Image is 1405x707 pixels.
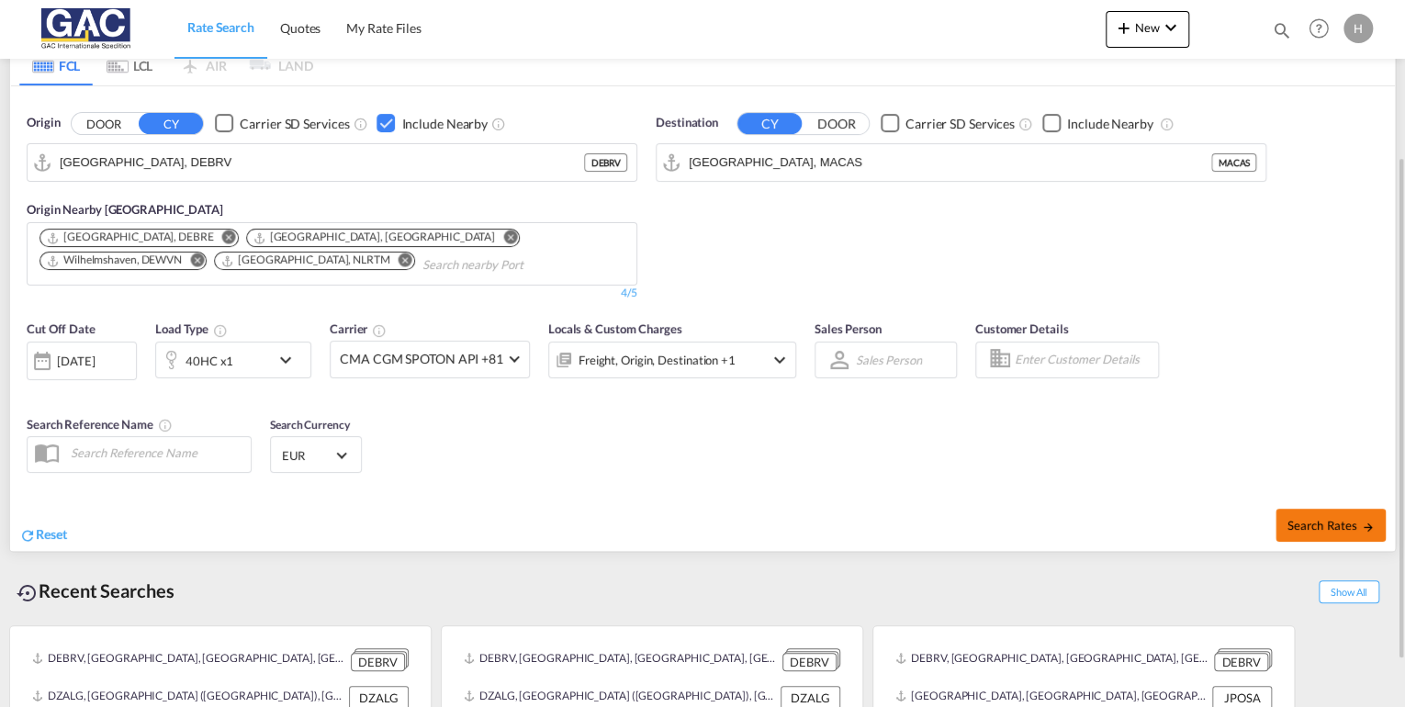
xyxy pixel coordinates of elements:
span: Customer Details [975,321,1068,336]
div: Carrier SD Services [240,115,349,133]
button: CY [737,113,802,134]
md-icon: Unchecked: Ignores neighbouring ports when fetching rates.Checked : Includes neighbouring ports w... [491,117,506,131]
md-icon: icon-chevron-down [769,349,791,371]
span: Locals & Custom Charges [548,321,682,336]
div: 4/5 [621,286,637,301]
md-icon: icon-chevron-down [275,349,306,371]
md-checkbox: Checkbox No Ink [377,114,488,133]
div: H [1343,14,1373,43]
div: Press delete to remove this chip. [253,230,499,245]
div: DEBRV, Bremerhaven, Germany, Western Europe, Europe [32,648,346,671]
md-icon: icon-arrow-right [1362,521,1375,533]
input: Search Reference Name [62,439,251,466]
md-icon: icon-magnify [1272,20,1292,40]
md-pagination-wrapper: Use the left and right arrow keys to navigate between tabs [19,45,313,85]
div: DEBRV [782,653,837,672]
span: Origin Nearby [GEOGRAPHIC_DATA] [27,202,223,217]
button: CY [139,113,203,134]
div: DEBRV [351,653,405,672]
div: Press delete to remove this chip. [46,230,218,245]
div: 40HC x1 [185,348,233,374]
md-select: Sales Person [854,346,924,373]
span: Rate Search [187,19,254,35]
input: Search nearby Port [422,251,597,280]
md-icon: Unchecked: Ignores neighbouring ports when fetching rates.Checked : Includes neighbouring ports w... [1159,117,1174,131]
div: Freight Origin Destination Factory Stuffing [579,347,736,373]
md-checkbox: Checkbox No Ink [881,114,1015,133]
div: icon-refreshReset [19,525,67,545]
div: MACAS [1211,153,1256,172]
div: Bremen, DEBRE [46,230,214,245]
md-icon: The selected Trucker/Carrierwill be displayed in the rate results If the rates are from another f... [372,323,387,338]
span: Sales Person [815,321,882,336]
md-checkbox: Checkbox No Ink [1042,114,1153,133]
md-icon: Unchecked: Search for CY (Container Yard) services for all selected carriers.Checked : Search for... [353,117,367,131]
div: Wilhelmshaven, DEWVN [46,252,182,268]
md-icon: Unchecked: Search for CY (Container Yard) services for all selected carriers.Checked : Search for... [1018,117,1033,131]
div: Include Nearby [1067,115,1153,133]
div: DEBRV, Bremerhaven, Germany, Western Europe, Europe [464,648,778,671]
md-tab-item: LCL [93,45,166,85]
md-tab-item: FCL [19,45,93,85]
div: icon-magnify [1272,20,1292,48]
button: DOOR [804,113,869,134]
md-icon: icon-refresh [19,527,36,544]
span: Reset [36,526,67,542]
div: DEBRV, Bremerhaven, Germany, Western Europe, Europe [895,648,1209,671]
span: Carrier [330,321,387,336]
button: Remove [210,230,238,248]
span: EUR [282,447,333,464]
span: Show All [1319,580,1379,603]
div: Recent Searches [9,570,182,612]
md-input-container: Bremerhaven, DEBRV [28,144,636,181]
span: Help [1303,13,1334,44]
span: Cut Off Date [27,321,96,336]
input: Search by Port [60,149,584,176]
md-icon: icon-information-outline [213,323,228,338]
div: Help [1303,13,1343,46]
div: [DATE] [57,353,95,369]
button: DOOR [72,113,136,134]
span: Search Reference Name [27,417,173,432]
div: Hamburg, DEHAM [253,230,495,245]
div: Carrier SD Services [905,115,1015,133]
span: Search Rates [1287,518,1375,533]
md-icon: icon-backup-restore [17,582,39,604]
input: Search by Port [689,149,1211,176]
span: My Rate Files [346,20,421,36]
button: Remove [387,252,414,271]
div: Press delete to remove this chip. [220,252,394,268]
div: Origin DOOR CY Checkbox No InkUnchecked: Search for CY (Container Yard) services for all selected... [10,86,1395,552]
span: Load Type [155,321,228,336]
div: Freight Origin Destination Factory Stuffingicon-chevron-down [548,342,796,378]
span: New [1113,20,1182,35]
div: Include Nearby [401,115,488,133]
md-chips-wrap: Chips container. Use arrow keys to select chips. [37,223,627,280]
div: [DATE] [27,342,137,380]
span: Destination [656,114,718,132]
button: Remove [491,230,519,248]
img: 9f305d00dc7b11eeb4548362177db9c3.png [28,8,152,50]
md-icon: icon-plus 400-fg [1113,17,1135,39]
div: 40HC x1icon-chevron-down [155,342,311,378]
span: CMA CGM SPOTON API +81 [340,350,503,368]
div: Rotterdam, NLRTM [220,252,390,268]
span: Origin [27,114,60,132]
md-checkbox: Checkbox No Ink [215,114,349,133]
span: Search Currency [270,418,350,432]
md-input-container: Casablanca, MACAS [657,144,1265,181]
button: icon-plus 400-fgNewicon-chevron-down [1106,11,1189,48]
md-icon: icon-chevron-down [1160,17,1182,39]
span: Quotes [280,20,320,36]
div: DEBRV [584,153,627,172]
div: Press delete to remove this chip. [46,252,185,268]
md-icon: Your search will be saved by the below given name [158,418,173,432]
input: Enter Customer Details [1015,346,1152,374]
md-select: Select Currency: € EUREuro [280,442,352,468]
button: Remove [178,252,206,271]
md-datepicker: Select [27,377,40,402]
button: Search Ratesicon-arrow-right [1276,509,1386,542]
div: DEBRV [1214,653,1268,672]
